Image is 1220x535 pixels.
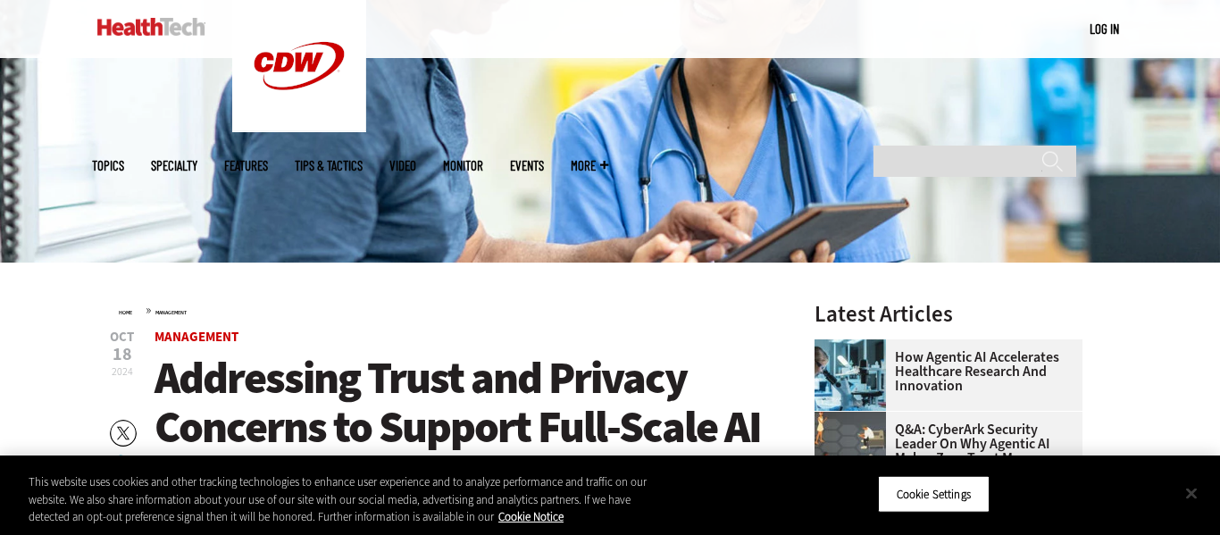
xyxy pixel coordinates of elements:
[92,159,124,172] span: Topics
[155,348,761,506] span: Addressing Trust and Privacy Concerns to Support Full-Scale AI Adoption in Healthcare
[151,159,197,172] span: Specialty
[878,475,990,513] button: Cookie Settings
[119,303,767,317] div: »
[224,159,268,172] a: Features
[815,350,1072,393] a: How Agentic AI Accelerates Healthcare Research and Innovation
[815,339,886,411] img: scientist looks through microscope in lab
[112,364,133,379] span: 2024
[815,339,895,354] a: scientist looks through microscope in lab
[110,346,134,364] span: 18
[815,412,886,483] img: Group of humans and robots accessing a network
[97,18,205,36] img: Home
[119,309,132,316] a: Home
[295,159,363,172] a: Tips & Tactics
[155,328,238,346] a: Management
[815,422,1072,480] a: Q&A: CyberArk Security Leader on Why Agentic AI Makes Zero Trust More Important Than Ever
[498,509,564,524] a: More information about your privacy
[232,118,366,137] a: CDW
[29,473,671,526] div: This website uses cookies and other tracking technologies to enhance user experience and to analy...
[1172,473,1211,513] button: Close
[1090,21,1119,37] a: Log in
[571,159,608,172] span: More
[110,330,134,344] span: Oct
[389,159,416,172] a: Video
[1090,20,1119,38] div: User menu
[443,159,483,172] a: MonITor
[815,412,895,426] a: Group of humans and robots accessing a network
[155,309,187,316] a: Management
[815,303,1082,325] h3: Latest Articles
[510,159,544,172] a: Events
